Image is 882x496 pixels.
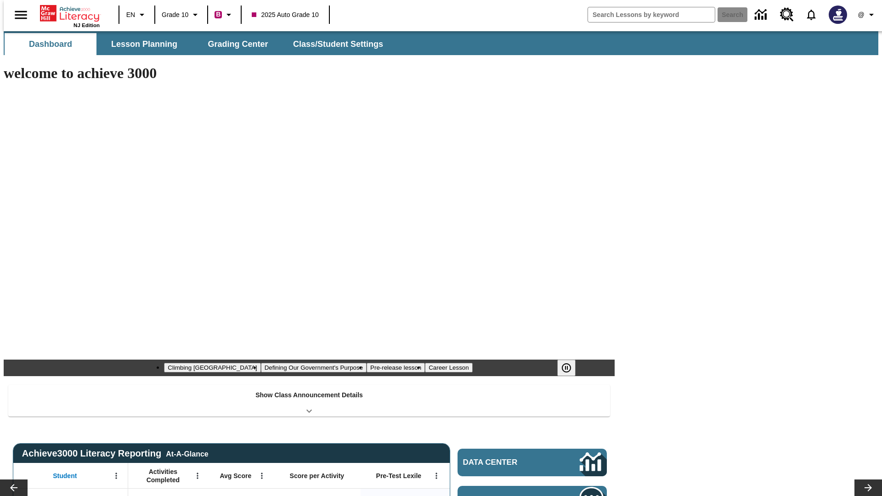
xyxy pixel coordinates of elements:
[252,10,318,20] span: 2025 Auto Grade 10
[126,10,135,20] span: EN
[4,65,615,82] h1: welcome to achieve 3000
[211,6,238,23] button: Boost Class color is violet red. Change class color
[4,33,391,55] div: SubNavbar
[749,2,775,28] a: Data Center
[22,448,209,459] span: Achieve3000 Literacy Reporting
[255,390,363,400] p: Show Class Announcement Details
[458,449,607,476] a: Data Center
[133,468,193,484] span: Activities Completed
[53,472,77,480] span: Student
[7,1,34,28] button: Open side menu
[192,33,284,55] button: Grading Center
[854,479,882,496] button: Lesson carousel, Next
[376,472,422,480] span: Pre-Test Lexile
[367,363,425,372] button: Slide 3 Pre-release lesson
[73,23,100,28] span: NJ Edition
[122,6,152,23] button: Language: EN, Select a language
[858,10,864,20] span: @
[109,469,123,483] button: Open Menu
[191,469,204,483] button: Open Menu
[853,6,882,23] button: Profile/Settings
[290,472,345,480] span: Score per Activity
[166,448,208,458] div: At-A-Glance
[164,363,260,372] button: Slide 1 Climbing Mount Tai
[829,6,847,24] img: Avatar
[162,10,188,20] span: Grade 10
[557,360,585,376] div: Pause
[8,385,610,417] div: Show Class Announcement Details
[216,9,220,20] span: B
[5,33,96,55] button: Dashboard
[98,33,190,55] button: Lesson Planning
[463,458,549,467] span: Data Center
[823,3,853,27] button: Select a new avatar
[286,33,390,55] button: Class/Student Settings
[4,31,878,55] div: SubNavbar
[557,360,576,376] button: Pause
[220,472,251,480] span: Avg Score
[775,2,799,27] a: Resource Center, Will open in new tab
[40,4,100,23] a: Home
[255,469,269,483] button: Open Menu
[430,469,443,483] button: Open Menu
[158,6,204,23] button: Grade: Grade 10, Select a grade
[588,7,715,22] input: search field
[40,3,100,28] div: Home
[261,363,367,372] button: Slide 2 Defining Our Government's Purpose
[799,3,823,27] a: Notifications
[425,363,472,372] button: Slide 4 Career Lesson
